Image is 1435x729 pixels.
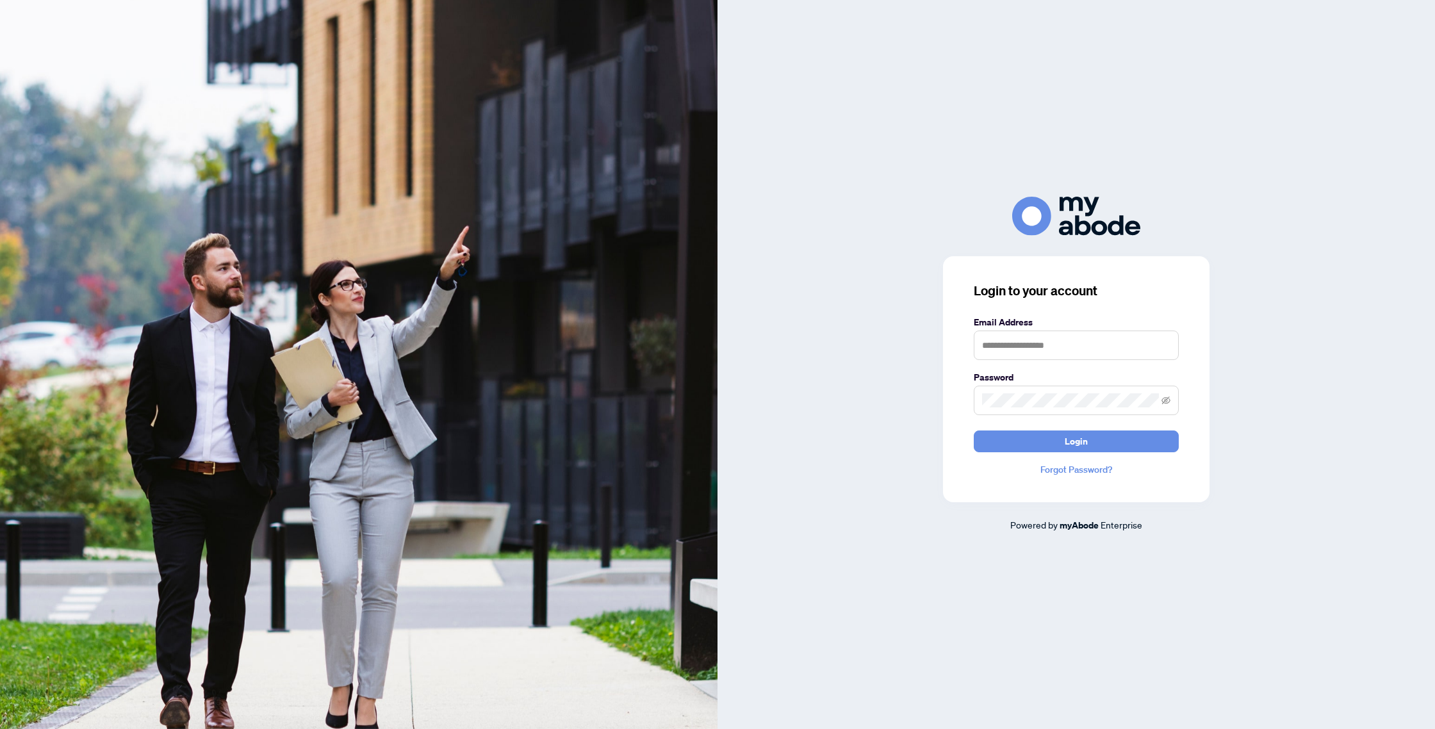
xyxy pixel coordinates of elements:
h3: Login to your account [974,282,1179,300]
span: Enterprise [1101,519,1142,530]
label: Password [974,370,1179,384]
button: Login [974,430,1179,452]
span: eye-invisible [1161,396,1170,405]
a: Forgot Password? [974,463,1179,477]
a: myAbode [1060,518,1099,532]
label: Email Address [974,315,1179,329]
img: ma-logo [1012,197,1140,236]
span: Login [1065,431,1088,452]
span: Powered by [1010,519,1058,530]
